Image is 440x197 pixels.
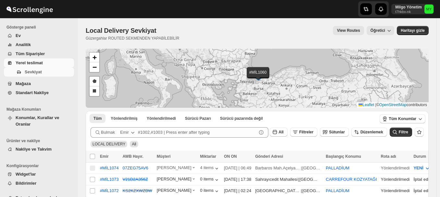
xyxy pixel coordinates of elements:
a: Draw a polygon [90,77,99,86]
span: All [279,130,284,134]
span: Konfigürasyonlar [6,163,75,168]
span: Widget'lar [16,172,36,177]
span: Miktarlar [200,154,216,159]
div: Yönlendirilmedi [381,165,410,171]
span: Öğretici [371,28,385,33]
div: [PERSON_NAME] [157,177,196,183]
div: © contributors [357,102,429,108]
button: #MİL1074 [100,166,119,170]
span: Filtreler [299,130,313,134]
button: 4 items [200,165,220,172]
a: Leaflet [359,103,374,107]
div: Yönlendirilmedi [381,176,410,183]
button: Filtre [390,128,412,137]
button: PALLADİUM [326,166,349,170]
button: [PERSON_NAME] [157,165,196,172]
span: Tüm Siparişler [16,51,45,56]
span: − [92,63,97,71]
button: Map action label [397,26,429,35]
span: All [132,142,136,146]
p: Güzergahlar ROUTED SEKMENDEN YAPABİLEBİLİR [86,36,179,41]
span: Standart Nakliye [16,90,49,95]
p: Milgo Yönetim [395,5,422,10]
div: Yönlendirilmedi [381,188,410,194]
button: view route [333,26,364,35]
a: Zoom out [90,62,99,72]
span: Sürücü Pazarı [185,116,211,121]
span: Nakliye ve Takvim [16,147,52,152]
div: | [255,165,322,171]
span: | [375,103,376,107]
div: [GEOGRAPHIC_DATA] Açelya Sokak Ağaoğlu Moontown Sitesi A1-2 Blok D:8 [255,188,300,194]
span: Analitik [16,42,31,47]
button: Öğretici [367,26,394,35]
button: KS2KZXWZBW [123,188,152,193]
button: Filtreler [290,128,317,137]
button: Analitik [4,40,74,49]
span: Rota adı [381,154,396,159]
button: #MİL1072 [100,188,119,193]
div: İptal edilmiş [413,176,438,183]
div: [DATE] | 17:38 [224,176,251,183]
span: Gönderi Adresi [255,154,283,159]
button: Un-claimable [216,114,267,123]
span: LOCAL DELIVERY [92,142,125,146]
span: Yönlendirilmedi [147,116,176,121]
button: CARREFOUR KOZYATAĞI [326,177,377,182]
a: OpenStreetMap [379,103,407,107]
button: Ev [4,31,74,40]
button: 0 items [200,177,220,183]
button: Düzenlemek [351,128,387,137]
span: Konumlar, Kurallar ve Oranlar [16,115,59,127]
button: Sevkiyat [4,68,74,77]
img: Marker [253,72,263,80]
span: Mağaza [16,81,31,86]
span: AWB Hayır. [123,154,143,159]
button: Widget'lar [4,170,74,179]
div: Barbaros Mah.Açelya Sokağı Ağaoğlu Moontown Sitesi A1-2 Blok D:8 [255,165,300,171]
img: ScrollEngine [5,1,54,17]
button: Claimable [181,114,215,123]
div: [DATE] | 06:49 [224,165,251,171]
span: Gösterge paneli [6,25,75,30]
span: Başlangıç Konumu [326,154,361,159]
button: #MİL1073 [100,177,119,182]
div: 0 items [200,188,220,194]
span: Haritayı gizle [401,28,425,33]
span: Bulmak [101,129,115,136]
a: Draw a rectangle [90,86,99,96]
span: Durum [413,154,426,159]
span: Yerel teslimat [16,60,43,65]
text: MY [426,7,432,11]
span: Müşteri [157,154,171,159]
button: Nakliye ve Takvim [4,145,74,154]
button: Bildirimler [4,179,74,188]
button: PALLADİUM [326,188,349,193]
div: Emir [120,129,129,136]
button: Routed [107,114,141,123]
span: Emir [100,154,109,159]
span: Düzenlemek [361,130,383,134]
div: | [255,188,322,194]
p: t7hkbx-nk [395,10,422,14]
span: Ev [16,33,21,38]
span: Tüm [93,116,102,121]
img: Marker [253,73,263,80]
div: [GEOGRAPHIC_DATA] [302,165,322,171]
button: Emir [116,127,140,138]
span: Sürücü pazarında değil [220,116,263,121]
span: Filtre [399,130,408,134]
span: Sütunlar [329,130,345,134]
button: All [90,114,105,123]
div: İptal edilmiş [413,188,438,194]
span: Sevkiyat [25,69,42,74]
button: User menu [391,4,434,14]
button: V21D2A356Z [123,177,148,182]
